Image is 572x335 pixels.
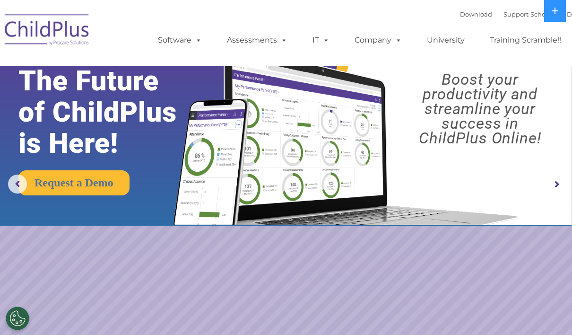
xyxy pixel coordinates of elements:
[18,170,130,195] a: Request a Demo
[345,31,411,50] a: Company
[18,65,201,159] rs-layer: The Future of ChildPlus is Here!
[417,31,474,50] a: University
[395,72,565,145] rs-layer: Boost your productivity and streamline your success in ChildPlus Online!
[6,307,29,330] button: Cookies Settings
[460,10,492,18] a: Download
[148,31,211,50] a: Software
[525,290,572,335] iframe: Chat Widget
[217,31,297,50] a: Assessments
[480,31,571,50] a: Training Scramble!!
[303,31,339,50] a: IT
[128,101,168,108] span: Phone number
[503,10,529,18] a: Support
[128,62,156,70] span: Last name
